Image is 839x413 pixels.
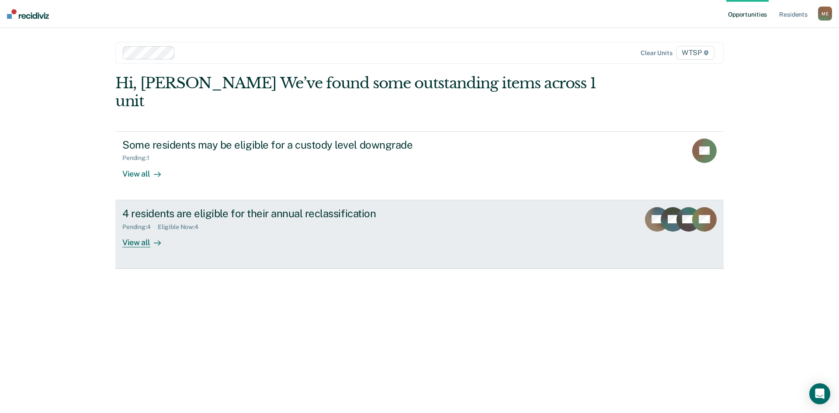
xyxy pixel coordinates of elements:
[7,9,49,19] img: Recidiviz
[122,230,171,247] div: View all
[122,223,158,231] div: Pending : 4
[818,7,832,21] button: ME
[818,7,832,21] div: M E
[122,154,156,162] div: Pending : 1
[122,162,171,179] div: View all
[115,200,724,269] a: 4 residents are eligible for their annual reclassificationPending:4Eligible Now:4View all
[122,139,429,151] div: Some residents may be eligible for a custody level downgrade
[115,131,724,200] a: Some residents may be eligible for a custody level downgradePending:1View all
[809,383,830,404] div: Open Intercom Messenger
[122,207,429,220] div: 4 residents are eligible for their annual reclassification
[641,49,673,57] div: Clear units
[115,74,602,110] div: Hi, [PERSON_NAME] We’ve found some outstanding items across 1 unit
[676,46,714,60] span: WTSP
[158,223,205,231] div: Eligible Now : 4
